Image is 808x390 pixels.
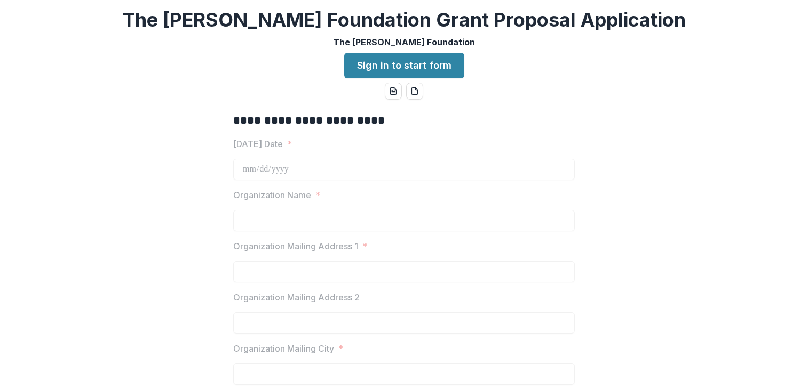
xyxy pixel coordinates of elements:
[233,342,334,355] p: Organization Mailing City
[233,291,360,304] p: Organization Mailing Address 2
[123,9,686,31] h2: The [PERSON_NAME] Foundation Grant Proposal Application
[233,137,283,150] p: [DATE] Date
[344,53,464,78] a: Sign in to start form
[333,36,475,48] p: The [PERSON_NAME] Foundation
[233,240,358,253] p: Organization Mailing Address 1
[233,189,311,201] p: Organization Name
[385,83,402,100] button: word-download
[406,83,423,100] button: pdf-download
